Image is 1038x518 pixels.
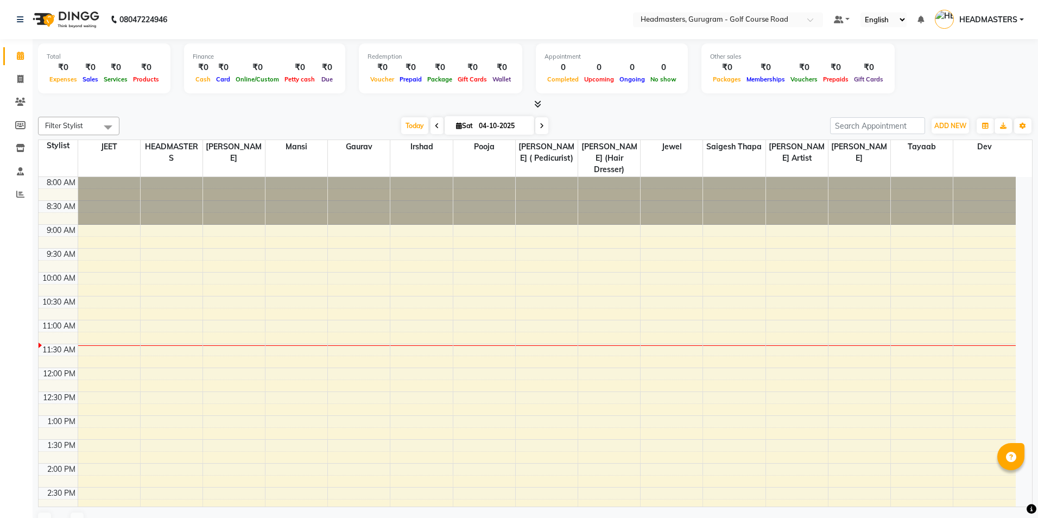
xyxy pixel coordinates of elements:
[703,140,765,154] span: Saigesh Thapa
[40,344,78,356] div: 11:30 AM
[425,75,455,83] span: Package
[101,61,130,74] div: ₹0
[934,122,966,130] span: ADD NEW
[203,140,265,165] span: [PERSON_NAME]
[581,75,617,83] span: Upcoming
[390,140,452,154] span: Irshad
[40,273,78,284] div: 10:00 AM
[45,488,78,499] div: 2:30 PM
[953,140,1016,154] span: Dev
[455,61,490,74] div: ₹0
[80,75,101,83] span: Sales
[935,10,954,29] img: HEADMASTERS
[213,61,233,74] div: ₹0
[766,140,828,165] span: [PERSON_NAME] Artist
[47,52,162,61] div: Total
[41,392,78,403] div: 12:30 PM
[710,75,744,83] span: Packages
[80,61,101,74] div: ₹0
[193,52,337,61] div: Finance
[45,416,78,427] div: 1:00 PM
[932,118,969,134] button: ADD NEW
[648,75,679,83] span: No show
[641,140,702,154] span: Jewel
[193,75,213,83] span: Cash
[851,75,886,83] span: Gift Cards
[328,140,390,154] span: Gaurav
[820,61,851,74] div: ₹0
[45,440,78,451] div: 1:30 PM
[119,4,167,35] b: 08047224946
[101,75,130,83] span: Services
[130,61,162,74] div: ₹0
[578,140,640,176] span: [PERSON_NAME] (Hair Dresser)
[959,14,1017,26] span: HEADMASTERS
[45,121,83,130] span: Filter Stylist
[401,117,428,134] span: Today
[368,52,514,61] div: Redemption
[193,61,213,74] div: ₹0
[453,140,515,154] span: Pooja
[141,140,202,165] span: HEADMASTERS
[425,61,455,74] div: ₹0
[45,249,78,260] div: 9:30 AM
[545,52,679,61] div: Appointment
[397,75,425,83] span: Prepaid
[744,61,788,74] div: ₹0
[545,61,581,74] div: 0
[39,140,78,151] div: Stylist
[319,75,336,83] span: Due
[820,75,851,83] span: Prepaids
[282,61,318,74] div: ₹0
[45,225,78,236] div: 9:00 AM
[545,75,581,83] span: Completed
[455,75,490,83] span: Gift Cards
[45,464,78,475] div: 2:00 PM
[710,61,744,74] div: ₹0
[47,61,80,74] div: ₹0
[40,296,78,308] div: 10:30 AM
[282,75,318,83] span: Petty cash
[397,61,425,74] div: ₹0
[490,61,514,74] div: ₹0
[891,140,953,154] span: Tayaab
[710,52,886,61] div: Other sales
[41,368,78,380] div: 12:00 PM
[744,75,788,83] span: Memberships
[40,320,78,332] div: 11:00 AM
[130,75,162,83] span: Products
[516,140,578,165] span: [PERSON_NAME] ( Pedicurist)
[45,201,78,212] div: 8:30 AM
[368,75,397,83] span: Voucher
[28,4,102,35] img: logo
[490,75,514,83] span: Wallet
[788,75,820,83] span: Vouchers
[476,118,530,134] input: 2025-10-04
[318,61,337,74] div: ₹0
[265,140,327,154] span: Mansi
[830,117,925,134] input: Search Appointment
[851,61,886,74] div: ₹0
[788,61,820,74] div: ₹0
[45,177,78,188] div: 8:00 AM
[617,61,648,74] div: 0
[233,61,282,74] div: ₹0
[581,61,617,74] div: 0
[213,75,233,83] span: Card
[368,61,397,74] div: ₹0
[617,75,648,83] span: Ongoing
[453,122,476,130] span: Sat
[233,75,282,83] span: Online/Custom
[78,140,140,154] span: JEET
[648,61,679,74] div: 0
[828,140,890,165] span: [PERSON_NAME]
[47,75,80,83] span: Expenses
